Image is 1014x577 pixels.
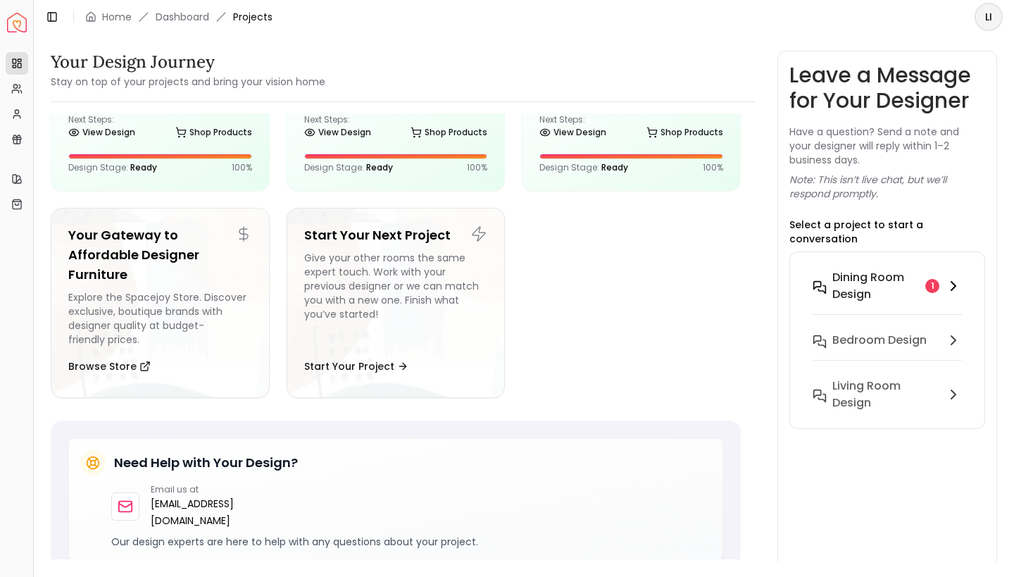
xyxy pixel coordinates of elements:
[703,162,723,173] p: 100 %
[232,162,252,173] p: 100 %
[539,114,723,142] div: Next Steps:
[304,251,488,347] div: Give your other rooms the same expert touch. Work with your previous designer or we can match you...
[832,332,927,349] h6: Bedroom Design
[68,114,252,142] div: Next Steps:
[304,123,371,142] a: View Design
[832,378,939,411] h6: Living Room Design
[233,10,273,24] span: Projects
[601,161,628,173] span: Ready
[151,495,244,529] a: [EMAIL_ADDRESS][DOMAIN_NAME]
[287,208,506,398] a: Start Your Next ProjectGive your other rooms the same expert touch. Work with your previous desig...
[130,161,157,173] span: Ready
[411,123,487,142] a: Shop Products
[51,208,270,398] a: Your Gateway to Affordable Designer FurnitureExplore the Spacejoy Store. Discover exclusive, bout...
[7,13,27,32] a: Spacejoy
[304,162,393,173] p: Design Stage:
[51,51,325,73] h3: Your Design Journey
[789,125,985,167] p: Have a question? Send a note and your designer will reply within 1–2 business days.
[832,269,920,303] h6: Dining Room Design
[539,123,606,142] a: View Design
[801,372,973,417] button: Living Room Design
[366,161,393,173] span: Ready
[175,123,252,142] a: Shop Products
[68,352,151,380] button: Browse Store
[304,225,488,245] h5: Start Your Next Project
[646,123,723,142] a: Shop Products
[151,484,244,495] p: Email us at
[304,352,408,380] button: Start Your Project
[68,162,157,173] p: Design Stage:
[7,13,27,32] img: Spacejoy Logo
[102,10,132,24] a: Home
[789,218,985,246] p: Select a project to start a conversation
[801,263,973,326] button: Dining Room Design1
[85,10,273,24] nav: breadcrumb
[304,114,488,142] div: Next Steps:
[789,63,985,113] h3: Leave a Message for Your Designer
[539,162,628,173] p: Design Stage:
[156,10,209,24] a: Dashboard
[68,123,135,142] a: View Design
[467,162,487,173] p: 100 %
[51,75,325,89] small: Stay on top of your projects and bring your vision home
[976,4,1001,30] span: LI
[975,3,1003,31] button: LI
[789,173,985,201] p: Note: This isn’t live chat, but we’ll respond promptly.
[111,535,711,549] p: Our design experts are here to help with any questions about your project.
[68,225,252,285] h5: Your Gateway to Affordable Designer Furniture
[68,290,252,347] div: Explore the Spacejoy Store. Discover exclusive, boutique brands with designer quality at budget-f...
[114,453,298,473] h5: Need Help with Your Design?
[925,279,939,293] div: 1
[801,326,973,372] button: Bedroom Design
